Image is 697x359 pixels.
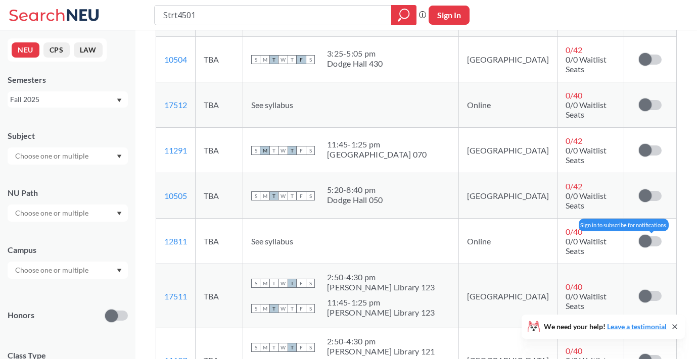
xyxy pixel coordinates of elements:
[306,304,315,313] span: S
[260,146,269,155] span: M
[117,155,122,159] svg: Dropdown arrow
[566,191,607,210] span: 0/0 Waitlist Seats
[269,55,278,64] span: T
[566,227,582,236] span: 0 / 40
[297,343,306,352] span: F
[269,343,278,352] span: T
[8,310,34,321] p: Honors
[196,219,243,264] td: TBA
[297,55,306,64] span: F
[327,48,383,59] div: 3:25 - 5:05 pm
[306,191,315,200] span: S
[269,191,278,200] span: T
[10,207,95,219] input: Choose one or multiple
[196,82,243,128] td: TBA
[607,322,667,331] a: Leave a testimonial
[8,74,128,85] div: Semesters
[196,128,243,173] td: TBA
[117,98,122,102] svg: Dropdown arrow
[327,272,435,282] div: 2:50 - 4:30 pm
[10,94,116,105] div: Fall 2025
[429,6,470,25] button: Sign In
[566,236,607,255] span: 0/0 Waitlist Seats
[260,279,269,288] span: M
[566,90,582,100] span: 0 / 40
[297,279,306,288] span: F
[566,136,582,145] span: 0 / 42
[327,307,435,318] div: [PERSON_NAME] Library 123
[459,37,557,82] td: [GEOGRAPHIC_DATA]
[278,343,288,352] span: W
[459,264,557,328] td: [GEOGRAPHIC_DATA]
[288,55,297,64] span: T
[459,173,557,219] td: [GEOGRAPHIC_DATA]
[459,219,557,264] td: Online
[544,323,667,330] span: We need your help!
[278,146,288,155] span: W
[8,187,128,198] div: NU Path
[8,244,128,255] div: Campus
[327,336,435,346] div: 2:50 - 4:30 pm
[566,291,607,311] span: 0/0 Waitlist Seats
[251,146,260,155] span: S
[566,145,607,165] span: 0/0 Waitlist Seats
[278,191,288,200] span: W
[288,279,297,288] span: T
[196,37,243,82] td: TBA
[327,59,383,69] div: Dodge Hall 430
[269,146,278,155] span: T
[164,236,187,246] a: 12811
[327,139,427,149] div: 11:45 - 1:25 pm
[117,269,122,273] svg: Dropdown arrow
[162,7,384,24] input: Class, professor, course number, "phrase"
[566,282,582,291] span: 0 / 40
[164,291,187,301] a: 17511
[260,343,269,352] span: M
[278,55,288,64] span: W
[306,146,315,155] span: S
[8,204,128,222] div: Dropdown arrow
[251,191,260,200] span: S
[10,264,95,276] input: Choose one or multiple
[288,304,297,313] span: T
[327,282,435,292] div: [PERSON_NAME] Library 123
[251,236,293,246] span: See syllabus
[288,191,297,200] span: T
[251,279,260,288] span: S
[164,100,187,110] a: 17512
[164,145,187,155] a: 11291
[164,191,187,200] a: 10505
[278,279,288,288] span: W
[8,91,128,108] div: Fall 2025Dropdown arrow
[297,191,306,200] span: F
[306,343,315,352] span: S
[10,150,95,162] input: Choose one or multiple
[288,343,297,352] span: T
[251,343,260,352] span: S
[260,304,269,313] span: M
[306,279,315,288] span: S
[196,173,243,219] td: TBA
[8,130,128,141] div: Subject
[251,304,260,313] span: S
[398,8,410,22] svg: magnifying glass
[43,42,70,58] button: CPS
[566,55,607,74] span: 0/0 Waitlist Seats
[12,42,39,58] button: NEU
[306,55,315,64] span: S
[297,304,306,313] span: F
[164,55,187,64] a: 10504
[251,55,260,64] span: S
[278,304,288,313] span: W
[459,82,557,128] td: Online
[327,297,435,307] div: 11:45 - 1:25 pm
[117,212,122,216] svg: Dropdown arrow
[566,181,582,191] span: 0 / 42
[327,346,435,356] div: [PERSON_NAME] Library 121
[391,5,416,25] div: magnifying glass
[327,195,383,205] div: Dodge Hall 050
[566,346,582,355] span: 0 / 40
[566,100,607,119] span: 0/0 Waitlist Seats
[269,304,278,313] span: T
[260,191,269,200] span: M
